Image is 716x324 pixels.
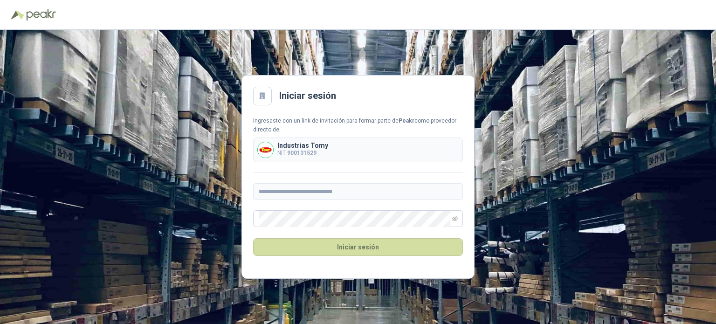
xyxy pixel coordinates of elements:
img: Logo [11,10,24,20]
span: eye-invisible [452,216,458,221]
div: Ingresaste con un link de invitación para formar parte de como proveedor directo de: [253,117,463,134]
button: Iniciar sesión [253,238,463,256]
img: Company Logo [258,142,273,158]
h2: Iniciar sesión [279,89,336,103]
img: Peakr [26,9,56,21]
b: Peakr [399,117,414,124]
b: 900131529 [287,150,317,156]
p: Industrias Tomy [277,142,328,149]
p: NIT [277,149,328,158]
